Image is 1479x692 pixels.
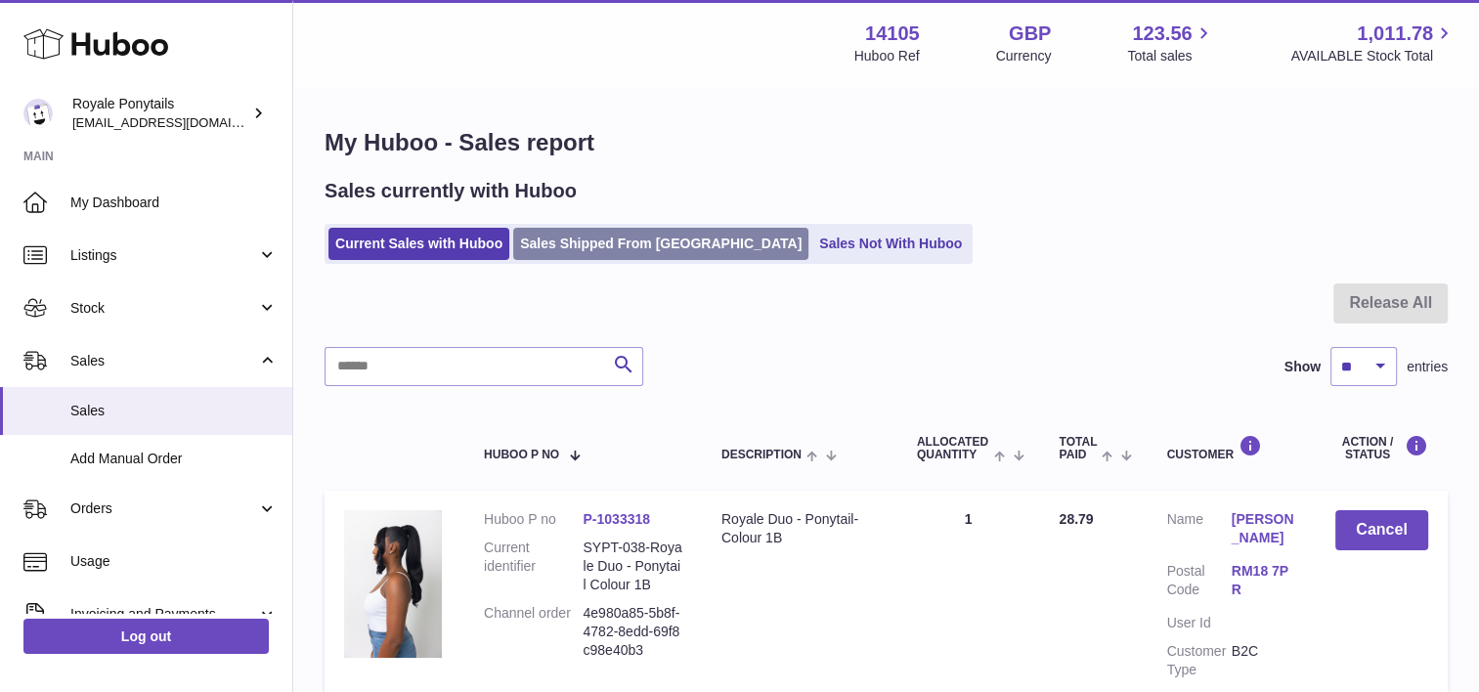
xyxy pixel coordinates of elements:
a: 1,011.78 AVAILABLE Stock Total [1290,21,1456,65]
a: 123.56 Total sales [1127,21,1214,65]
span: Invoicing and Payments [70,605,257,624]
a: [PERSON_NAME] [1232,510,1296,547]
div: Royale Duo - Ponytail- Colour 1B [721,510,878,547]
dd: 4e980a85-5b8f-4782-8edd-69f8c98e40b3 [583,604,681,660]
strong: GBP [1009,21,1051,47]
button: Cancel [1335,510,1428,550]
span: Usage [70,552,278,571]
span: 1,011.78 [1357,21,1433,47]
dt: Current identifier [484,539,583,594]
span: Listings [70,246,257,265]
dt: Channel order [484,604,583,660]
span: 28.79 [1059,511,1093,527]
dt: Huboo P no [484,510,583,529]
dt: Name [1166,510,1231,552]
span: ALLOCATED Quantity [917,436,989,461]
div: Action / Status [1335,435,1428,461]
a: RM18 7PR [1232,562,1296,599]
span: Description [721,449,802,461]
label: Show [1284,358,1321,376]
dd: B2C [1232,642,1296,679]
div: Currency [996,47,1052,65]
div: Royale Ponytails [72,95,248,132]
img: qphill92@gmail.com [23,99,53,128]
strong: 14105 [865,21,920,47]
dt: Postal Code [1166,562,1231,604]
dt: Customer Type [1166,642,1231,679]
span: Stock [70,299,257,318]
span: entries [1407,358,1448,376]
a: P-1033318 [583,511,650,527]
div: Customer [1166,435,1295,461]
span: AVAILABLE Stock Total [1290,47,1456,65]
a: Sales Shipped From [GEOGRAPHIC_DATA] [513,228,808,260]
dd: SYPT-038-Royale Duo - Ponytail Colour 1B [583,539,681,594]
span: Huboo P no [484,449,559,461]
span: Sales [70,402,278,420]
dt: User Id [1166,614,1231,632]
div: Huboo Ref [854,47,920,65]
span: Total paid [1059,436,1097,461]
h1: My Huboo - Sales report [325,127,1448,158]
span: Sales [70,352,257,370]
span: My Dashboard [70,194,278,212]
span: 123.56 [1132,21,1192,47]
span: Orders [70,499,257,518]
span: [EMAIL_ADDRESS][DOMAIN_NAME] [72,114,287,130]
a: Current Sales with Huboo [328,228,509,260]
span: Total sales [1127,47,1214,65]
a: Sales Not With Huboo [812,228,969,260]
img: 141051741008061.png [344,510,442,658]
a: Log out [23,619,269,654]
span: Add Manual Order [70,450,278,468]
h2: Sales currently with Huboo [325,178,577,204]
